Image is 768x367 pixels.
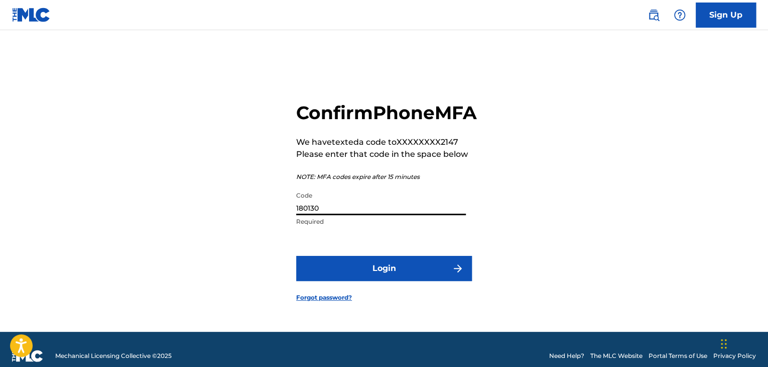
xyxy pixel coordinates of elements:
a: Need Help? [549,351,584,360]
a: Public Search [644,5,664,25]
img: help [674,9,686,21]
div: Drag [721,329,727,359]
img: search [648,9,660,21]
a: Portal Terms of Use [649,351,707,360]
a: Privacy Policy [713,351,756,360]
img: f7272a7cc735f4ea7f67.svg [452,262,464,274]
iframe: Chat Widget [718,319,768,367]
a: Forgot password? [296,293,352,302]
h2: Confirm Phone MFA [296,102,477,124]
p: Please enter that code in the space below [296,148,477,160]
img: MLC Logo [12,8,51,22]
img: logo [12,350,43,362]
div: Help [670,5,690,25]
p: NOTE: MFA codes expire after 15 minutes [296,172,477,181]
p: Required [296,217,466,226]
p: We have texted a code to XXXXXXXX2147 [296,136,477,148]
a: The MLC Website [590,351,643,360]
span: Mechanical Licensing Collective © 2025 [55,351,172,360]
a: Sign Up [696,3,756,28]
button: Login [296,256,472,281]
